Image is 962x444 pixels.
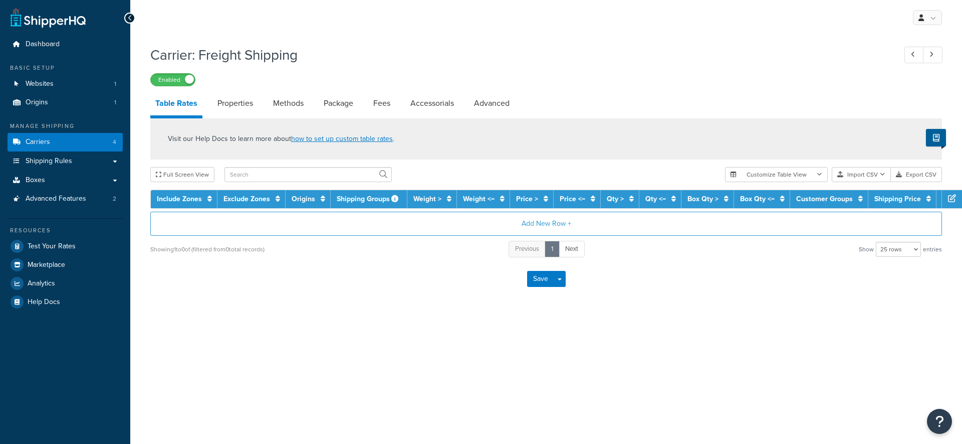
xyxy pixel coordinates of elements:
[832,167,891,182] button: Import CSV
[874,194,921,204] a: Shipping Price
[923,47,942,63] a: Next Record
[157,194,202,204] a: Include Zones
[28,279,55,288] span: Analytics
[923,242,942,256] span: entries
[8,190,123,208] li: Advanced Features
[223,194,270,204] a: Exclude Zones
[8,122,123,130] div: Manage Shipping
[8,133,123,152] a: Carriers4
[891,167,942,182] button: Export CSV
[687,194,718,204] a: Box Qty >
[559,241,585,257] a: Next
[8,293,123,311] a: Help Docs
[8,64,123,72] div: Basic Setup
[113,195,116,203] span: 2
[150,212,942,236] button: Add New Row +
[740,194,775,204] a: Box Qty <=
[26,98,48,107] span: Origins
[26,80,54,88] span: Websites
[150,91,202,118] a: Table Rates
[150,167,214,182] button: Full Screen View
[114,80,116,88] span: 1
[796,194,853,204] a: Customer Groups
[560,194,585,204] a: Price <=
[150,242,265,256] div: Showing 1 to 0 of (filtered from 0 total records)
[413,194,441,204] a: Weight >
[114,98,116,107] span: 1
[926,129,946,146] button: Show Help Docs
[8,93,123,112] a: Origins1
[368,91,395,115] a: Fees
[8,237,123,255] a: Test Your Rates
[469,91,515,115] a: Advanced
[859,242,874,256] span: Show
[26,157,72,166] span: Shipping Rules
[168,133,394,144] p: Visit our Help Docs to learn more about .
[509,241,546,257] a: Previous
[28,298,60,307] span: Help Docs
[527,271,554,287] button: Save
[516,194,538,204] a: Price >
[8,152,123,171] a: Shipping Rules
[607,194,624,204] a: Qty >
[8,93,123,112] li: Origins
[151,74,195,86] label: Enabled
[319,91,358,115] a: Package
[515,244,539,253] span: Previous
[212,91,258,115] a: Properties
[8,190,123,208] a: Advanced Features2
[8,226,123,235] div: Resources
[150,45,886,65] h1: Carrier: Freight Shipping
[463,194,495,204] a: Weight <=
[292,194,315,204] a: Origins
[8,35,123,54] a: Dashboard
[8,171,123,190] a: Boxes
[26,138,50,146] span: Carriers
[28,261,65,269] span: Marketplace
[113,138,116,146] span: 4
[26,176,45,185] span: Boxes
[331,190,407,208] th: Shipping Groups
[26,40,60,49] span: Dashboard
[645,194,666,204] a: Qty <=
[268,91,309,115] a: Methods
[291,133,393,144] a: how to set up custom table rates
[224,167,392,182] input: Search
[8,133,123,152] li: Carriers
[8,75,123,93] li: Websites
[8,256,123,274] a: Marketplace
[26,195,86,203] span: Advanced Features
[28,242,76,251] span: Test Your Rates
[565,244,578,253] span: Next
[927,409,952,434] button: Open Resource Center
[904,47,924,63] a: Previous Record
[8,274,123,292] a: Analytics
[405,91,459,115] a: Accessorials
[725,167,828,182] button: Customize Table View
[545,241,560,257] a: 1
[8,75,123,93] a: Websites1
